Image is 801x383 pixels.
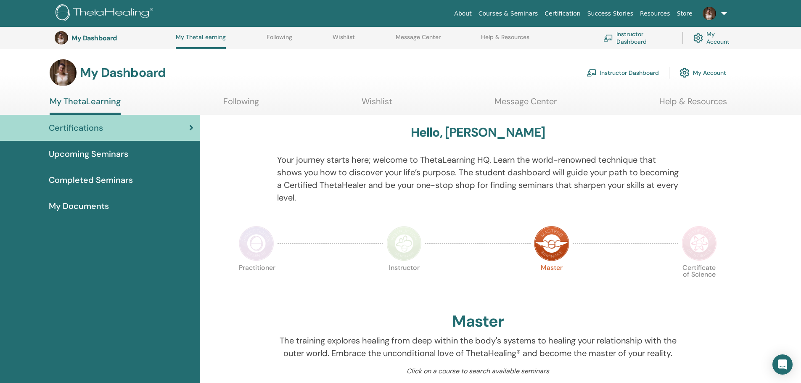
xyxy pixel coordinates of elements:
p: Instructor [386,264,422,300]
p: Practitioner [239,264,274,300]
img: Instructor [386,226,422,261]
h3: Hello, [PERSON_NAME] [411,125,545,140]
a: Certification [541,6,584,21]
div: Open Intercom Messenger [772,354,793,375]
h2: Master [452,312,504,331]
img: cog.svg [679,66,690,80]
img: cog.svg [693,31,703,45]
img: Master [534,226,569,261]
a: My ThetaLearning [176,34,226,49]
p: Your journey starts here; welcome to ThetaLearning HQ. Learn the world-renowned technique that sh... [277,153,679,204]
img: chalkboard-teacher.svg [587,69,597,77]
a: Courses & Seminars [475,6,542,21]
img: Practitioner [239,226,274,261]
a: Success Stories [584,6,637,21]
span: Completed Seminars [49,174,133,186]
img: logo.png [56,4,156,23]
a: Help & Resources [481,34,529,47]
a: Instructor Dashboard [587,63,659,82]
a: My ThetaLearning [50,96,121,115]
span: My Documents [49,200,109,212]
p: The training explores healing from deep within the body's systems to healing your relationship wi... [277,334,679,359]
img: default.jpg [50,59,77,86]
h3: My Dashboard [80,65,166,80]
h3: My Dashboard [71,34,156,42]
img: default.jpg [55,31,68,45]
a: Message Center [396,34,441,47]
img: default.jpg [703,7,716,20]
p: Click on a course to search available seminars [277,366,679,376]
img: Certificate of Science [682,226,717,261]
a: My Account [679,63,726,82]
a: Wishlist [333,34,355,47]
a: Resources [637,6,674,21]
span: Upcoming Seminars [49,148,128,160]
a: Store [674,6,696,21]
a: Wishlist [362,96,392,113]
a: Help & Resources [659,96,727,113]
a: Instructor Dashboard [603,29,672,47]
a: Following [267,34,292,47]
a: Following [223,96,259,113]
span: Certifications [49,122,103,134]
a: About [451,6,475,21]
img: chalkboard-teacher.svg [603,34,613,42]
a: Message Center [494,96,557,113]
p: Certificate of Science [682,264,717,300]
p: Master [534,264,569,300]
a: My Account [693,29,738,47]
